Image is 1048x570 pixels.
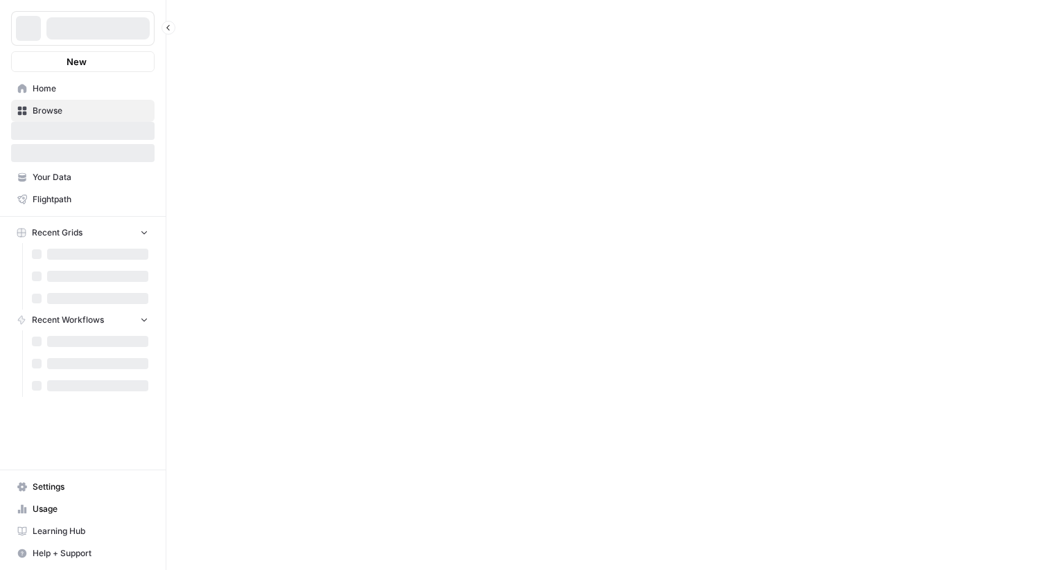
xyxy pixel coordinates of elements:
[11,310,155,330] button: Recent Workflows
[33,503,148,515] span: Usage
[11,188,155,211] a: Flightpath
[11,100,155,122] a: Browse
[33,547,148,560] span: Help + Support
[33,525,148,537] span: Learning Hub
[33,481,148,493] span: Settings
[11,520,155,542] a: Learning Hub
[11,542,155,564] button: Help + Support
[32,226,82,239] span: Recent Grids
[33,193,148,206] span: Flightpath
[33,105,148,117] span: Browse
[11,222,155,243] button: Recent Grids
[33,82,148,95] span: Home
[11,51,155,72] button: New
[11,166,155,188] a: Your Data
[11,476,155,498] a: Settings
[67,55,87,69] span: New
[33,171,148,184] span: Your Data
[11,78,155,100] a: Home
[32,314,104,326] span: Recent Workflows
[11,498,155,520] a: Usage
